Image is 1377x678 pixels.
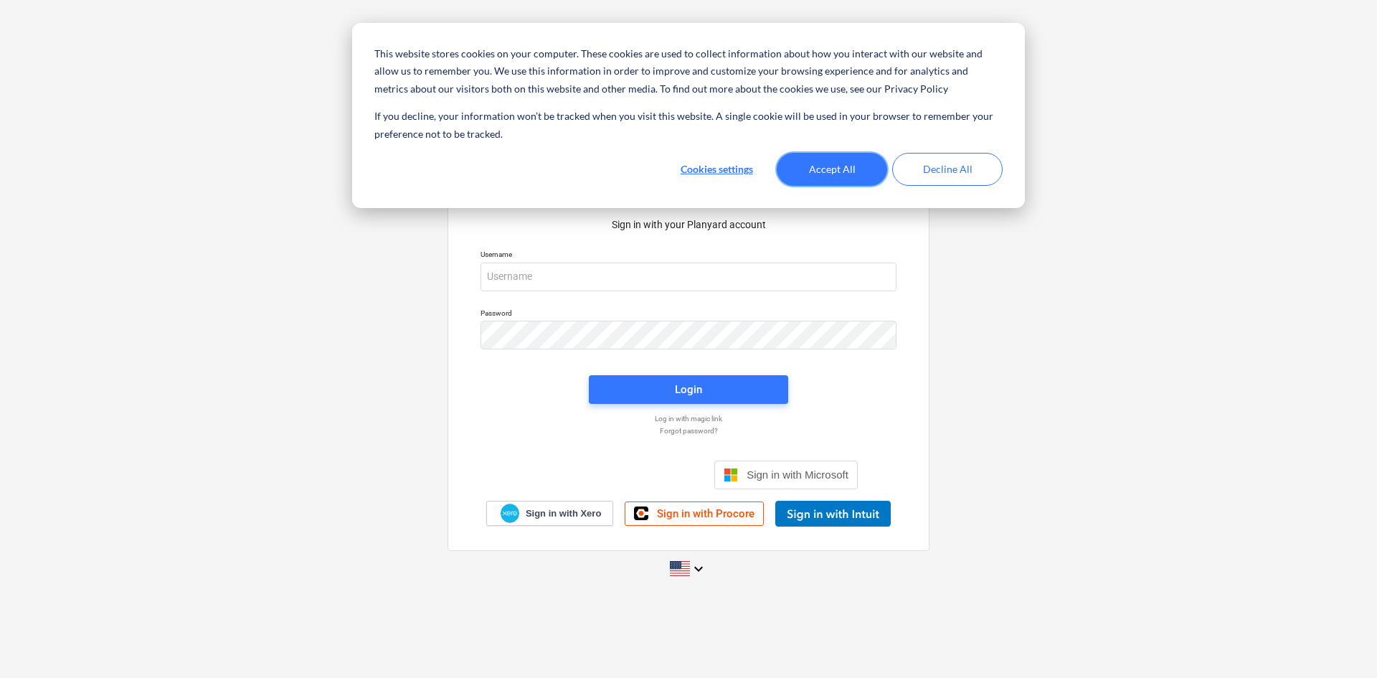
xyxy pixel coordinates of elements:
a: Sign in with Procore [625,502,764,526]
button: Cookies settings [661,153,772,186]
img: Xero logo [501,504,519,523]
p: This website stores cookies on your computer. These cookies are used to collect information about... [374,45,1003,98]
button: Decline All [892,153,1003,186]
p: If you decline, your information won’t be tracked when you visit this website. A single cookie wi... [374,108,1003,143]
div: Login [675,380,702,399]
a: Log in with magic link [473,414,904,423]
a: Forgot password? [473,426,904,435]
span: Sign in with Microsoft [747,469,848,481]
span: Sign in with Procore [657,507,754,520]
input: Username [481,263,896,291]
div: Cookie banner [352,23,1025,208]
button: Login [589,375,788,404]
iframe: Chat Widget [1305,609,1377,678]
i: keyboard_arrow_down [690,560,707,578]
span: Sign in with Xero [526,507,601,520]
img: Microsoft logo [724,468,738,482]
iframe: Sisselogimine Google'i nupu abil [512,459,710,491]
p: Username [481,250,896,262]
button: Accept All [777,153,887,186]
p: Password [481,309,896,321]
a: Sign in with Xero [486,501,614,526]
p: Sign in with your Planyard account [481,217,896,232]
